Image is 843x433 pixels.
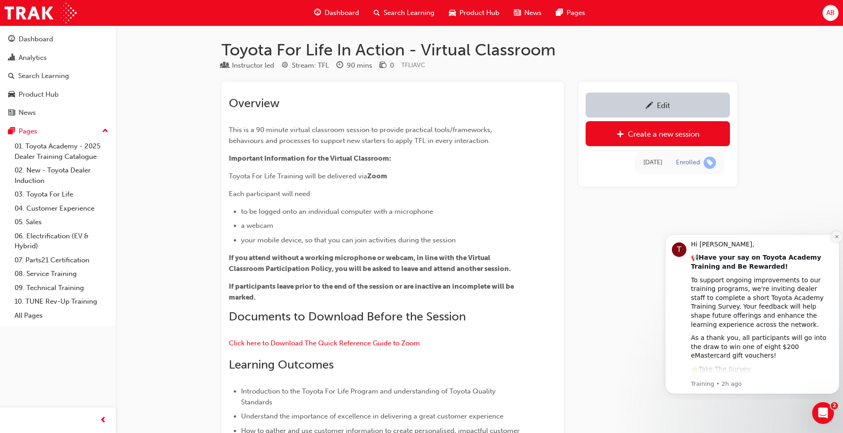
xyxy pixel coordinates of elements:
a: guage-iconDashboard [307,4,366,22]
span: search-icon [8,72,15,80]
a: 03. Toyota For Life [11,187,112,202]
div: Instructor led [232,60,274,71]
a: car-iconProduct Hub [442,4,507,22]
h1: Toyota For Life In Action - Virtual Classroom [222,40,737,60]
iframe: Intercom live chat [812,402,834,424]
span: This is a 90 minute virtual classroom session to provide practical tools/frameworks, behaviours a... [229,126,494,145]
a: Analytics [4,49,112,66]
span: Each participant will need: [229,190,312,198]
span: prev-icon [100,415,107,426]
span: Product Hub [459,8,499,18]
a: 05. Sales [11,215,112,229]
span: If you attend without a working microphone or webcam, in line with the Virtual Classroom Particip... [229,254,511,273]
span: money-icon [380,62,386,70]
span: pencil-icon [646,102,653,111]
span: Overview [229,96,280,110]
a: 04. Customer Experience [11,202,112,216]
span: 2 [831,402,838,409]
span: Pages [567,8,585,18]
span: clock-icon [336,62,343,70]
a: News [4,104,112,121]
a: 01. Toyota Academy - 2025 Dealer Training Catalogue [11,139,112,163]
a: 07. Parts21 Certification [11,253,112,267]
div: Stream [281,60,329,71]
a: 06. Electrification (EV & Hybrid) [11,229,112,253]
span: learningRecordVerb_ENROLL-icon [704,157,716,169]
a: Dashboard [4,31,112,48]
span: Dashboard [325,8,359,18]
span: target-icon [281,62,288,70]
a: Product Hub [4,86,112,103]
span: guage-icon [8,35,15,44]
span: news-icon [514,7,521,19]
div: Edit [657,101,670,110]
span: pages-icon [8,128,15,136]
span: your mobile device, so that you can join activities during the session [241,236,456,244]
button: AB [823,5,838,21]
span: Search Learning [384,8,434,18]
div: Analytics [19,53,47,63]
span: Important Information for the Virtual Classroom: [229,154,391,162]
a: Click here to Download The Quick Reference Guide to Zoom [229,339,420,347]
span: AB [826,8,835,18]
span: plus-icon [616,130,624,139]
a: All Pages [11,309,112,323]
span: News [524,8,542,18]
div: 90 mins [347,60,372,71]
a: news-iconNews [507,4,549,22]
span: guage-icon [314,7,321,19]
span: a webcam [241,221,273,230]
span: Zoom [367,172,387,180]
div: Wed Oct 01 2025 14:50:43 GMT+1000 (Australian Eastern Standard Time) [643,157,662,168]
a: Search Learning [4,68,112,84]
span: chart-icon [8,54,15,62]
span: Understand the importance of excellence in delivering a great customer experience [241,412,503,420]
span: Learning Outcomes [229,358,334,372]
iframe: Intercom notifications message [661,226,843,399]
img: Trak [5,3,77,23]
span: car-icon [8,91,15,99]
a: 02. New - Toyota Dealer Induction [11,163,112,187]
a: 09. Technical Training [11,281,112,295]
div: News [19,108,36,118]
a: pages-iconPages [549,4,592,22]
span: to be logged onto an individual computer with a microphone [241,207,433,216]
div: Type [222,60,274,71]
span: Learning resource code [401,61,425,69]
span: Introduction to the Toyota For Life Program and understanding of Toyota Quality Standards [241,387,498,406]
button: Pages [4,123,112,140]
div: Create a new session [628,129,700,138]
div: Dashboard [19,34,53,44]
a: 08. Service Training [11,267,112,281]
span: learningResourceType_INSTRUCTOR_LED-icon [222,62,228,70]
span: search-icon [374,7,380,19]
span: car-icon [449,7,456,19]
div: Enrolled [676,158,700,167]
div: Product Hub [19,89,59,100]
span: news-icon [8,109,15,117]
a: 10. TUNE Rev-Up Training [11,295,112,309]
div: Duration [336,60,372,71]
span: up-icon [102,125,108,137]
div: Price [380,60,394,71]
a: Edit [586,93,730,118]
span: Toyota For Life Training will be delivered via [229,172,367,180]
div: 0 [390,60,394,71]
span: pages-icon [556,7,563,19]
div: Search Learning [18,71,69,81]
